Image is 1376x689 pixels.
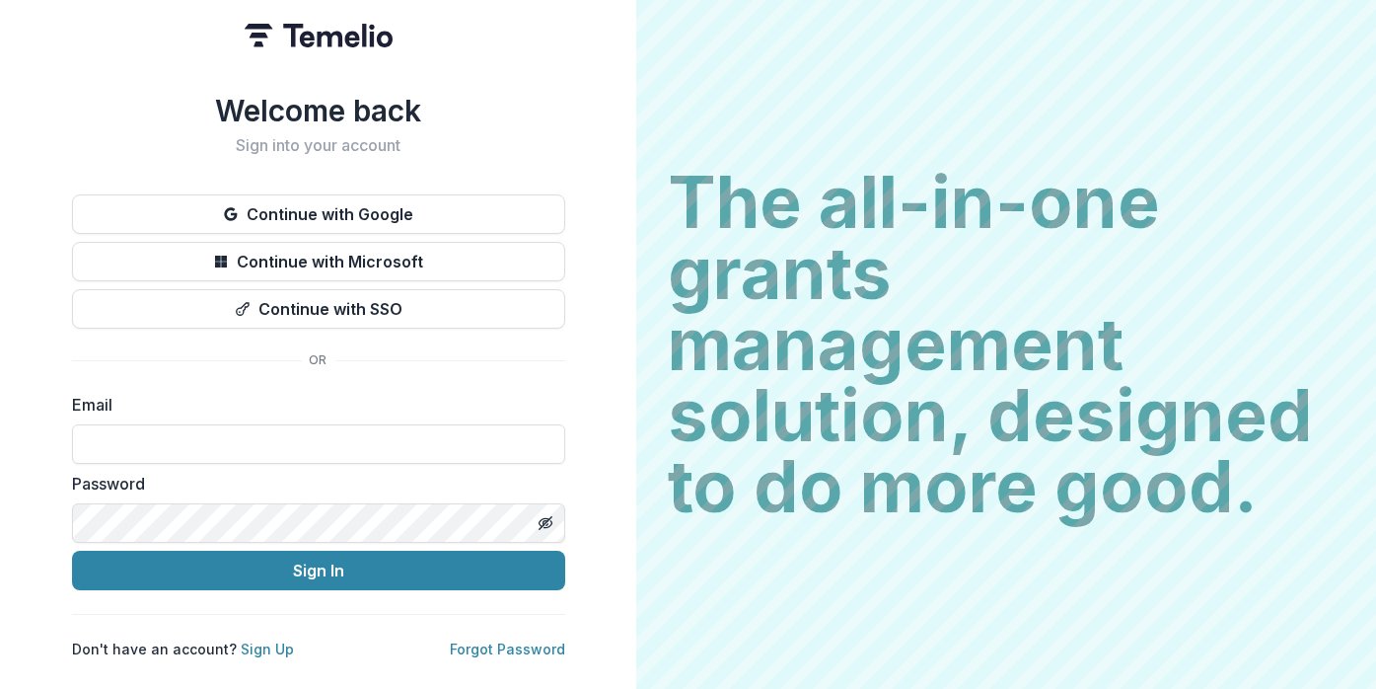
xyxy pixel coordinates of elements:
a: Sign Up [241,641,294,657]
button: Continue with Google [72,194,565,234]
label: Password [72,472,553,496]
a: Forgot Password [450,641,565,657]
h1: Welcome back [72,93,565,128]
button: Sign In [72,551,565,590]
p: Don't have an account? [72,639,294,659]
button: Continue with Microsoft [72,242,565,281]
label: Email [72,393,553,417]
button: Continue with SSO [72,289,565,329]
button: Toggle password visibility [530,507,561,539]
img: Temelio [245,24,393,47]
h2: Sign into your account [72,136,565,155]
